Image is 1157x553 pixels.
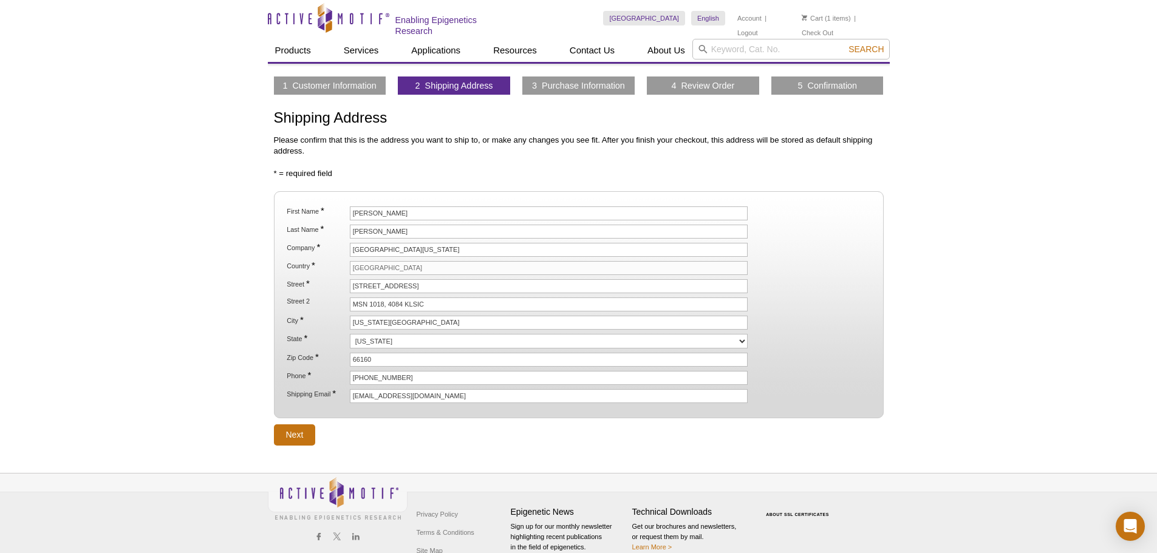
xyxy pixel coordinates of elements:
[404,39,468,62] a: Applications
[414,505,461,523] a: Privacy Policy
[336,39,386,62] a: Services
[285,316,347,325] label: City
[802,14,823,22] a: Cart
[765,11,766,25] li: |
[285,279,347,288] label: Street
[285,389,347,398] label: Shipping Email
[274,110,884,127] h1: Shipping Address
[562,39,622,62] a: Contact Us
[274,424,316,446] input: Next
[285,261,347,270] label: Country
[632,507,748,517] h4: Technical Downloads
[511,507,626,517] h4: Epigenetic News
[532,80,625,91] a: 3 Purchase Information
[395,15,515,36] h2: Enabling Epigenetics Research
[274,135,884,157] p: Please confirm that this is the address you want to ship to, or make any changes you see fit. Aft...
[737,29,758,37] a: Logout
[486,39,544,62] a: Resources
[802,29,833,37] a: Check Out
[285,297,347,305] label: Street 2
[671,80,734,91] a: 4 Review Order
[692,39,890,59] input: Keyword, Cat. No.
[754,495,845,521] table: Click to Verify - This site chose Symantec SSL for secure e-commerce and confidential communicati...
[1116,512,1145,541] div: Open Intercom Messenger
[802,15,807,21] img: Your Cart
[854,11,856,25] li: |
[640,39,692,62] a: About Us
[285,243,347,252] label: Company
[632,521,748,552] p: Get our brochures and newsletters, or request them by mail.
[798,80,858,91] a: 5 Confirmation
[285,353,347,362] label: Zip Code
[285,206,347,215] label: First Name
[268,473,408,523] img: Active Motif,
[737,14,762,22] a: Account
[766,512,829,517] a: ABOUT SSL CERTIFICATES
[802,11,851,25] li: (1 items)
[415,80,493,91] a: 2 Shipping Address
[632,543,672,551] a: Learn More >
[603,11,685,25] a: [GEOGRAPHIC_DATA]
[848,44,884,54] span: Search
[282,80,376,91] a: 1 Customer Information
[845,44,887,55] button: Search
[285,334,347,343] label: State
[414,523,477,541] a: Terms & Conditions
[274,168,884,179] p: * = required field
[268,39,318,62] a: Products
[285,371,347,380] label: Phone
[285,225,347,234] label: Last Name
[691,11,725,25] a: English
